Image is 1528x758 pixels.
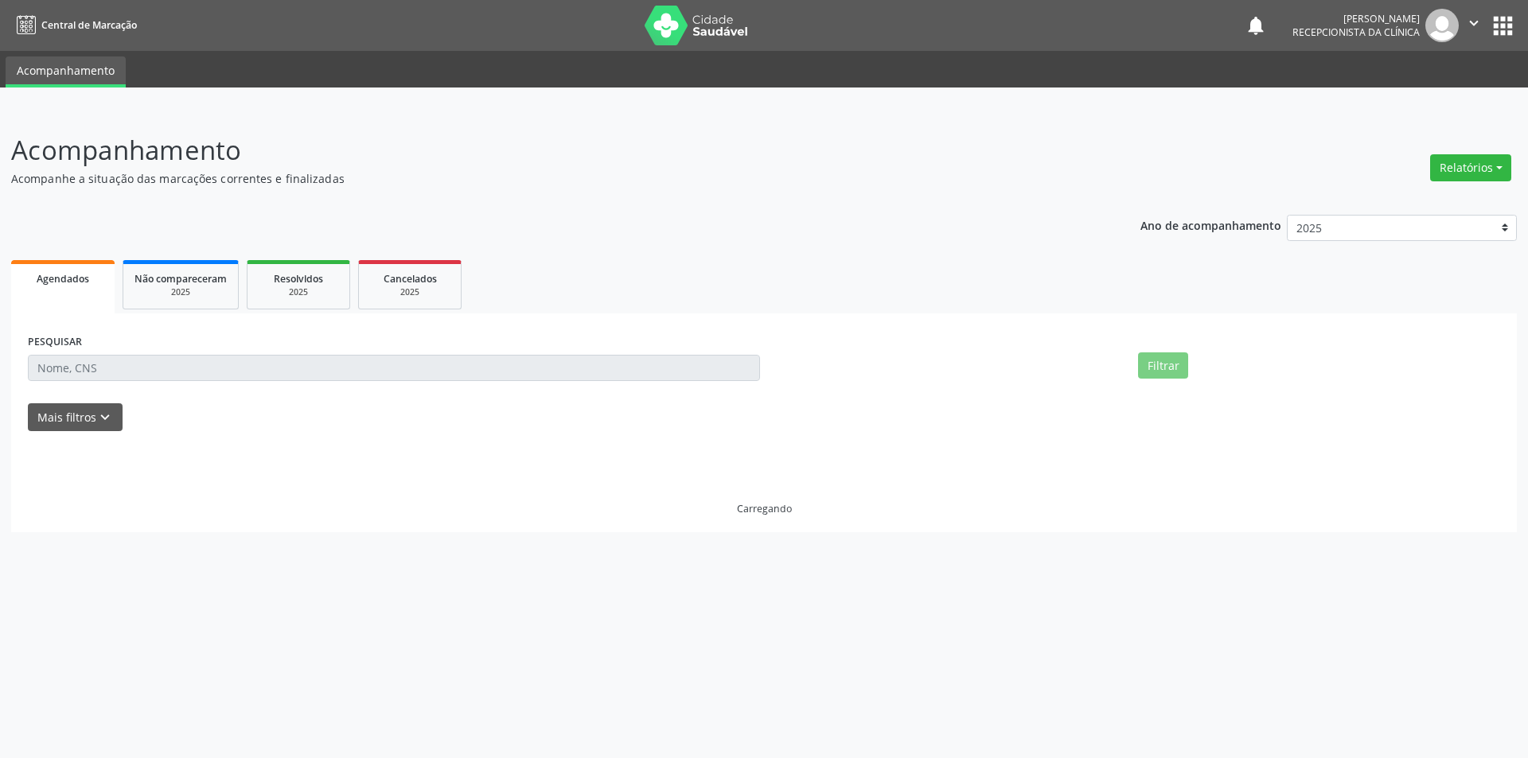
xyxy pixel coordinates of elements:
i: keyboard_arrow_down [96,409,114,426]
span: Cancelados [384,272,437,286]
div: 2025 [370,286,450,298]
a: Central de Marcação [11,12,137,38]
p: Acompanhamento [11,130,1065,170]
div: 2025 [134,286,227,298]
p: Ano de acompanhamento [1140,215,1281,235]
div: Carregando [737,502,792,515]
input: Nome, CNS [28,355,760,382]
button: Relatórios [1430,154,1511,181]
div: [PERSON_NAME] [1292,12,1420,25]
span: Não compareceram [134,272,227,286]
label: PESQUISAR [28,330,82,355]
span: Recepcionista da clínica [1292,25,1420,39]
button:  [1459,9,1489,42]
button: Filtrar [1138,352,1188,379]
span: Resolvidos [274,272,323,286]
p: Acompanhe a situação das marcações correntes e finalizadas [11,170,1065,187]
i:  [1465,14,1483,32]
span: Agendados [37,272,89,286]
button: Mais filtroskeyboard_arrow_down [28,403,123,431]
span: Central de Marcação [41,18,137,32]
button: notifications [1245,14,1267,37]
div: 2025 [259,286,338,298]
img: img [1425,9,1459,42]
button: apps [1489,12,1517,40]
a: Acompanhamento [6,56,126,87]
